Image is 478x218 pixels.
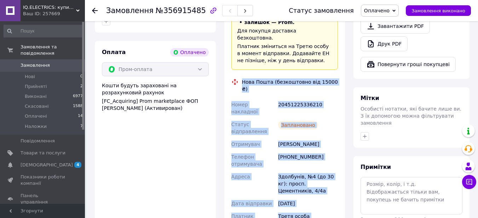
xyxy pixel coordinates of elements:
[237,27,332,41] div: Для покупця доставка безкоштовна.
[92,7,98,14] div: Повернутися назад
[80,83,83,90] span: 2
[102,98,209,112] div: [FC_Acquiring] Prom marketplace ФОП [PERSON_NAME] (Активирован)
[23,11,85,17] div: Ваш ID: 257669
[73,93,83,100] span: 6977
[231,174,250,179] span: Адреса
[231,201,272,206] span: Дата відправки
[406,5,471,16] button: Замовлення виконано
[170,48,208,57] div: Оплачено
[25,123,47,130] span: Наложки
[21,138,55,144] span: Повідомлення
[21,44,85,57] span: Замовлення та повідомлення
[237,43,332,64] div: Платник зміниться на Третю особу в момент відправки. Додавайте ЕН не пізніше, ніж у день відправки.
[106,6,154,15] span: Замовлення
[78,113,83,119] span: 14
[156,6,206,15] span: №356915485
[277,170,339,197] div: Здолбунів, №4 (до 30 кг): просп. Цементників, 4/4а
[25,73,35,80] span: Нові
[23,4,76,11] span: IQ.ELECTRICS: купити електрику оптом
[21,62,50,69] span: Замовлення
[361,95,379,101] span: Мітки
[73,103,83,110] span: 1588
[361,57,456,72] button: Повернути гроші покупцеві
[21,193,65,205] span: Панель управління
[277,151,339,170] div: [PHONE_NUMBER]
[277,98,339,118] div: 20451225336210
[231,122,267,134] span: Статус відправлення
[21,174,65,187] span: Показники роботи компанії
[289,7,354,14] div: Статус замовлення
[462,175,476,189] button: Чат з покупцем
[231,102,258,114] span: Номер накладної
[80,123,83,130] span: 7
[25,103,49,110] span: Скасовані
[21,162,73,168] span: [DEMOGRAPHIC_DATA]
[4,25,83,37] input: Пошук
[411,8,465,13] span: Замовлення виконано
[361,164,391,170] span: Примітки
[102,82,209,112] div: Кошти будуть зараховані на розрахунковий рахунок
[25,83,47,90] span: Прийняті
[21,150,65,156] span: Товари та послуги
[277,197,339,210] div: [DATE]
[361,36,408,51] a: Друк PDF
[102,49,126,55] span: Оплата
[278,121,318,129] div: Заплановано
[80,73,83,80] span: 0
[231,154,262,167] span: Телефон отримувача
[240,78,340,93] div: Нова Пошта (безкоштовно від 15000 ₴)
[231,141,260,147] span: Отримувач
[74,162,81,168] span: 4
[364,8,390,13] span: Оплачено
[361,19,430,34] a: Завантажити PDF
[25,93,47,100] span: Виконані
[361,106,461,126] span: Особисті нотатки, які бачите лише ви. З їх допомогою можна фільтрувати замовлення
[25,113,47,119] span: Оплачені
[244,19,295,25] span: залишок — Prom.
[277,138,339,151] div: [PERSON_NAME]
